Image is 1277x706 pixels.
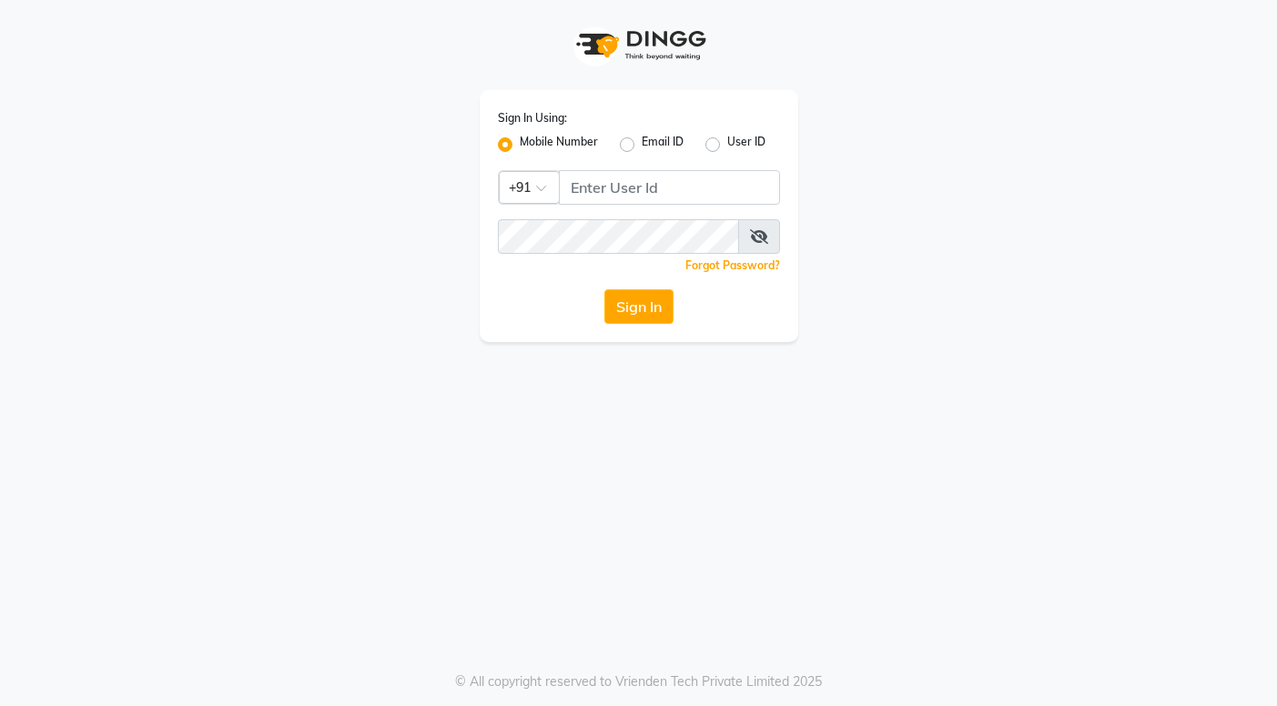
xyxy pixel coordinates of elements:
img: logo1.svg [566,18,712,72]
button: Sign In [604,289,674,324]
label: Mobile Number [520,134,598,156]
label: Sign In Using: [498,110,567,126]
input: Username [559,170,780,205]
a: Forgot Password? [685,258,780,272]
label: Email ID [642,134,684,156]
input: Username [498,219,739,254]
label: User ID [727,134,765,156]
